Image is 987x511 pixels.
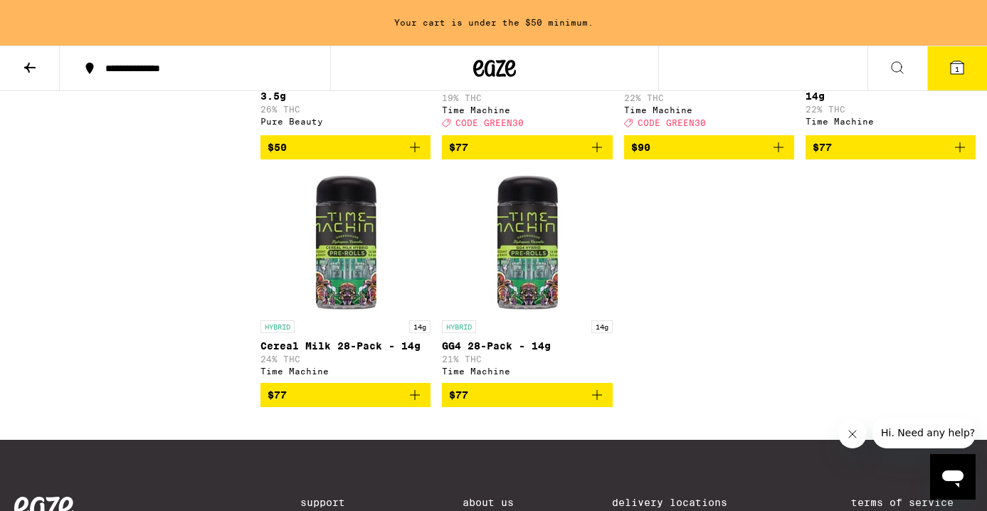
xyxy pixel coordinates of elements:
[260,367,431,376] div: Time Machine
[260,383,431,407] button: Add to bag
[300,497,364,508] a: Support
[624,93,794,102] p: 22% THC
[851,497,973,508] a: Terms of Service
[631,142,650,153] span: $90
[260,117,431,126] div: Pure Beauty
[260,340,431,352] p: Cereal Milk 28-Pack - 14g
[806,117,976,126] div: Time Machine
[612,497,753,508] a: Delivery Locations
[442,135,612,159] button: Add to bag
[927,46,987,90] button: 1
[442,340,612,352] p: GG4 28-Pack - 14g
[442,320,476,333] p: HYBRID
[442,383,612,407] button: Add to bag
[409,320,431,333] p: 14g
[813,142,832,153] span: $77
[268,389,287,401] span: $77
[260,135,431,159] button: Add to bag
[806,135,976,159] button: Add to bag
[463,497,514,508] a: About Us
[442,171,612,383] a: Open page for GG4 28-Pack - 14g from Time Machine
[455,119,524,128] span: CODE GREEN30
[456,171,598,313] img: Time Machine - GG4 28-Pack - 14g
[955,65,959,73] span: 1
[449,142,468,153] span: $77
[260,354,431,364] p: 24% THC
[806,105,976,114] p: 22% THC
[442,367,612,376] div: Time Machine
[268,142,287,153] span: $50
[872,417,976,448] iframe: Message from company
[930,454,976,500] iframe: Button to launch messaging window
[442,93,612,102] p: 19% THC
[591,320,613,333] p: 14g
[449,389,468,401] span: $77
[442,105,612,115] div: Time Machine
[638,119,706,128] span: CODE GREEN30
[260,105,431,114] p: 26% THC
[442,354,612,364] p: 21% THC
[275,171,417,313] img: Time Machine - Cereal Milk 28-Pack - 14g
[624,135,794,159] button: Add to bag
[624,105,794,115] div: Time Machine
[260,171,431,383] a: Open page for Cereal Milk 28-Pack - 14g from Time Machine
[838,420,867,448] iframe: Close message
[260,320,295,333] p: HYBRID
